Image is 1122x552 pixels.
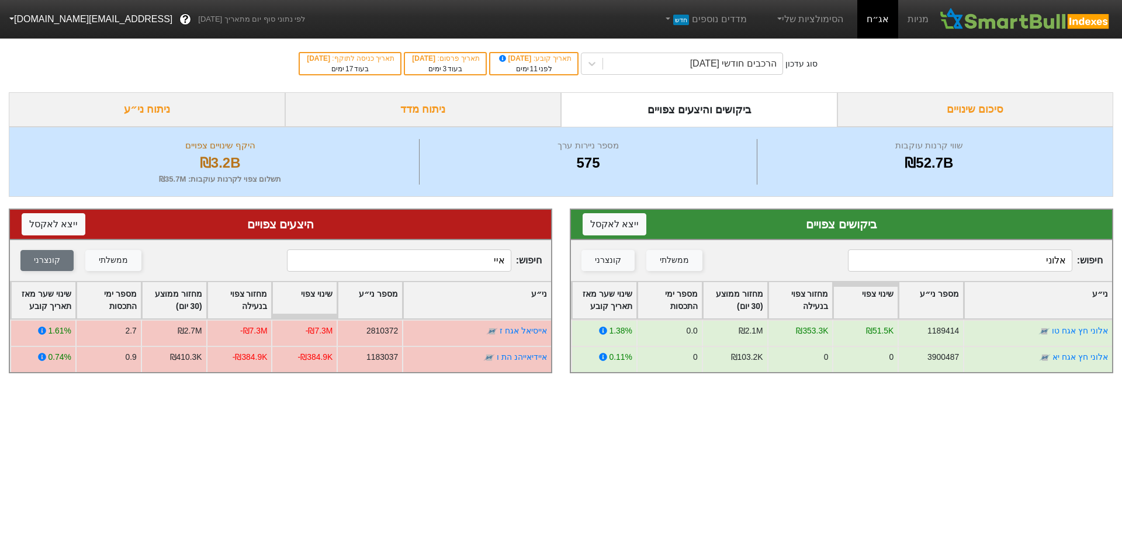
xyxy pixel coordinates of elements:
a: הסימולציות שלי [770,8,849,31]
div: -₪7.3M [306,325,333,337]
div: 0.11% [609,351,632,363]
div: -₪384.9K [233,351,268,363]
input: 232 רשומות... [848,249,1072,272]
input: 343 רשומות... [287,249,511,272]
span: ? [182,12,189,27]
div: היקף שינויים צפויים [24,139,416,152]
div: קונצרני [595,254,621,267]
div: לפני ימים [496,64,572,74]
div: תשלום צפוי לקרנות עוקבות : ₪35.7M [24,173,416,185]
div: 2810372 [366,325,398,337]
div: 0 [693,351,698,363]
button: ממשלתי [646,250,702,271]
button: קונצרני [581,250,635,271]
div: 1.61% [48,325,71,337]
div: ביקושים צפויים [583,216,1100,233]
div: היצעים צפויים [22,216,539,233]
div: -₪384.9K [298,351,333,363]
div: -₪7.3M [240,325,268,337]
div: תאריך כניסה לתוקף : [306,53,394,64]
img: tase link [1038,325,1050,337]
a: אייסיאל אגח ז [500,326,547,335]
div: 0.0 [686,325,697,337]
div: Toggle SortBy [338,282,402,318]
img: SmartBull [938,8,1113,31]
div: Toggle SortBy [572,282,636,318]
div: ₪353.3K [796,325,828,337]
img: tase link [483,352,495,363]
div: ₪103.2K [731,351,763,363]
div: ממשלתי [99,254,128,267]
a: אלוני חץ אגח יא [1052,352,1108,362]
div: ₪52.7B [760,152,1098,173]
span: [DATE] [412,54,437,63]
div: Toggle SortBy [638,282,702,318]
div: ₪51.5K [866,325,894,337]
div: 1189414 [927,325,959,337]
span: חיפוש : [287,249,542,272]
div: 0.9 [125,351,136,363]
div: Toggle SortBy [142,282,206,318]
span: 17 [345,65,353,73]
button: קונצרני [20,250,74,271]
div: Toggle SortBy [403,282,551,318]
div: Toggle SortBy [964,282,1112,318]
div: ניתוח מדד [285,92,562,127]
div: Toggle SortBy [899,282,963,318]
div: 0 [824,351,829,363]
div: ₪3.2B [24,152,416,173]
div: סוג עדכון [785,58,818,70]
div: ביקושים והיצעים צפויים [561,92,837,127]
div: 575 [423,152,753,173]
img: tase link [486,325,498,337]
span: [DATE] [307,54,332,63]
div: שווי קרנות עוקבות [760,139,1098,152]
div: בעוד ימים [411,64,480,74]
div: ₪2.7M [178,325,202,337]
div: מספר ניירות ערך [423,139,753,152]
div: 0 [889,351,894,363]
div: ₪2.1M [739,325,763,337]
button: ייצא לאקסל [22,213,85,235]
div: קונצרני [34,254,60,267]
div: Toggle SortBy [703,282,767,318]
div: Toggle SortBy [833,282,898,318]
div: Toggle SortBy [272,282,337,318]
a: מדדים נוספיםחדש [659,8,752,31]
button: ממשלתי [85,250,141,271]
div: סיכום שינויים [837,92,1114,127]
span: 3 [442,65,446,73]
div: 3900487 [927,351,959,363]
span: לפי נתוני סוף יום מתאריך [DATE] [198,13,305,25]
span: חיפוש : [848,249,1103,272]
div: Toggle SortBy [77,282,141,318]
div: 1183037 [366,351,398,363]
div: 2.7 [125,325,136,337]
div: 0.74% [48,351,71,363]
div: 1.38% [609,325,632,337]
div: Toggle SortBy [207,282,272,318]
button: ייצא לאקסל [583,213,646,235]
a: אלוני חץ אגח טו [1052,326,1108,335]
div: הרכבים חודשי [DATE] [690,57,777,71]
span: 11 [530,65,538,73]
div: ניתוח ני״ע [9,92,285,127]
img: tase link [1039,352,1051,363]
div: ממשלתי [660,254,689,267]
div: בעוד ימים [306,64,394,74]
div: Toggle SortBy [768,282,833,318]
span: [DATE] [497,54,534,63]
a: איידיאייהנ הת ו [497,352,547,362]
div: תאריך קובע : [496,53,572,64]
div: ₪410.3K [170,351,202,363]
div: תאריך פרסום : [411,53,480,64]
span: חדש [673,15,689,25]
div: Toggle SortBy [11,282,75,318]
